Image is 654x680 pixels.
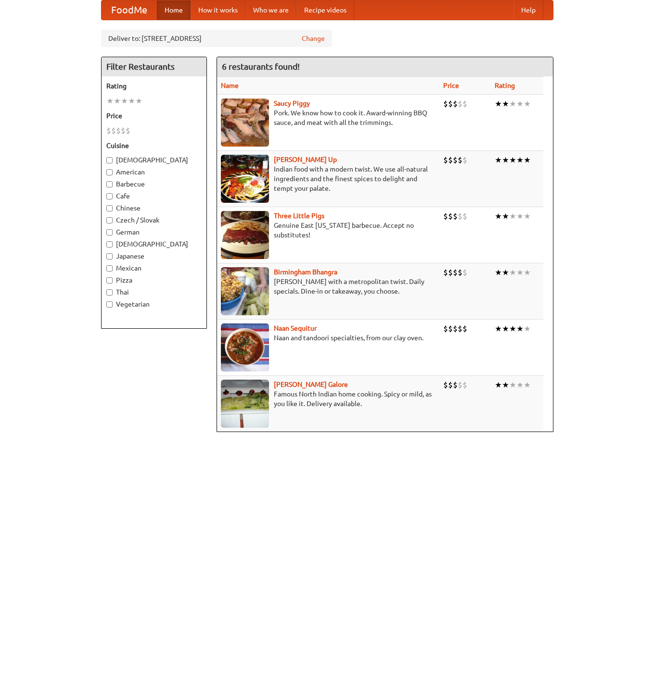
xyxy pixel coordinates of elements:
li: ★ [495,211,502,222]
input: Chinese [106,205,113,211]
h4: Filter Restaurants [102,57,206,76]
li: $ [453,155,458,165]
label: Czech / Slovak [106,215,202,225]
input: Pizza [106,277,113,284]
li: $ [443,323,448,334]
p: [PERSON_NAME] with a metropolitan twist. Daily specials. Dine-in or takeaway, you choose. [221,277,436,296]
p: Naan and tandoori specialties, from our clay oven. [221,333,436,343]
li: ★ [495,99,502,109]
li: ★ [495,267,502,278]
li: ★ [516,323,524,334]
li: $ [453,99,458,109]
li: ★ [524,323,531,334]
li: $ [453,211,458,222]
label: [DEMOGRAPHIC_DATA] [106,155,202,165]
li: $ [462,211,467,222]
input: Japanese [106,253,113,260]
label: [DEMOGRAPHIC_DATA] [106,239,202,249]
li: $ [462,267,467,278]
a: How it works [191,0,245,20]
li: ★ [502,267,509,278]
a: Who we are [245,0,296,20]
li: ★ [524,380,531,390]
a: Name [221,82,239,89]
img: saucy.jpg [221,99,269,147]
a: Recipe videos [296,0,354,20]
a: Naan Sequitur [274,324,317,332]
li: ★ [516,380,524,390]
label: Pizza [106,275,202,285]
input: Vegetarian [106,301,113,308]
li: ★ [495,323,502,334]
li: $ [453,267,458,278]
li: $ [448,211,453,222]
p: Genuine East [US_STATE] barbecue. Accept no substitutes! [221,221,436,240]
li: ★ [509,380,516,390]
label: Thai [106,287,202,297]
li: ★ [128,96,135,106]
li: $ [458,323,462,334]
li: $ [126,125,130,136]
li: $ [458,211,462,222]
input: [DEMOGRAPHIC_DATA] [106,157,113,163]
p: Famous North Indian home cooking. Spicy or mild, as you like it. Delivery available. [221,389,436,408]
li: ★ [121,96,128,106]
input: American [106,169,113,175]
li: $ [453,323,458,334]
p: Indian food with a modern twist. We use all-natural ingredients and the finest spices to delight ... [221,164,436,193]
li: ★ [502,380,509,390]
div: Deliver to: [STREET_ADDRESS] [101,30,332,47]
label: Barbecue [106,179,202,189]
li: $ [116,125,121,136]
li: ★ [509,155,516,165]
input: Thai [106,289,113,296]
a: Three Little Pigs [274,212,324,220]
li: ★ [509,267,516,278]
li: $ [106,125,111,136]
label: Cafe [106,191,202,201]
li: ★ [502,323,509,334]
li: ★ [495,380,502,390]
li: $ [462,380,467,390]
a: Birmingham Bhangra [274,268,337,276]
a: [PERSON_NAME] Galore [274,381,348,388]
li: ★ [524,155,531,165]
li: $ [448,155,453,165]
li: $ [458,99,462,109]
li: $ [448,267,453,278]
li: $ [443,155,448,165]
p: Pork. We know how to cook it. Award-winning BBQ sauce, and meat with all the trimmings. [221,108,436,127]
li: ★ [502,211,509,222]
h5: Price [106,111,202,121]
input: [DEMOGRAPHIC_DATA] [106,241,113,247]
li: ★ [135,96,142,106]
a: [PERSON_NAME] Up [274,156,337,163]
label: Vegetarian [106,299,202,309]
li: $ [453,380,458,390]
li: $ [458,380,462,390]
li: ★ [524,267,531,278]
img: curryup.jpg [221,155,269,203]
li: ★ [509,99,516,109]
a: Saucy Piggy [274,99,310,107]
li: $ [448,323,453,334]
a: Rating [495,82,515,89]
ng-pluralize: 6 restaurants found! [222,62,300,71]
label: German [106,227,202,237]
li: ★ [502,99,509,109]
li: ★ [516,155,524,165]
input: Cafe [106,193,113,199]
a: Change [302,34,325,43]
li: ★ [114,96,121,106]
li: $ [443,380,448,390]
img: naansequitur.jpg [221,323,269,371]
li: ★ [524,211,531,222]
a: FoodMe [102,0,157,20]
li: ★ [106,96,114,106]
input: Czech / Slovak [106,217,113,223]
